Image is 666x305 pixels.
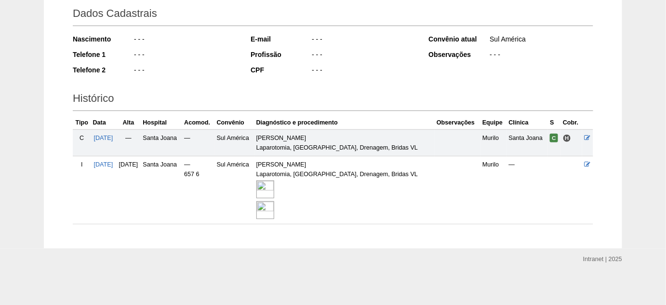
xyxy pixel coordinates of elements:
[480,156,506,224] td: Murilo
[550,134,558,142] span: Confirmada
[254,116,435,130] th: Diagnóstico e procedimento
[133,34,238,46] div: - - -
[583,254,622,264] div: Intranet | 2025
[480,116,506,130] th: Equipe
[133,65,238,77] div: - - -
[75,160,89,169] div: I
[561,116,582,130] th: Cobr.
[141,116,182,130] th: Hospital
[116,129,141,156] td: —
[311,50,415,62] div: - - -
[116,116,141,130] th: Alta
[489,34,593,46] div: Sul América
[133,50,238,62] div: - - -
[251,50,311,59] div: Profissão
[428,34,489,44] div: Convênio atual
[548,116,561,130] th: S
[94,161,113,168] a: [DATE]
[507,116,548,130] th: Clínica
[215,156,254,224] td: Sul América
[311,34,415,46] div: - - -
[251,34,311,44] div: E-mail
[91,116,116,130] th: Data
[73,65,133,75] div: Telefone 2
[507,129,548,156] td: Santa Joana
[507,156,548,224] td: —
[73,89,593,111] h2: Histórico
[75,133,89,143] div: C
[73,50,133,59] div: Telefone 1
[182,116,214,130] th: Acomod.
[563,134,571,142] span: Hospital
[428,50,489,59] div: Observações
[94,135,113,141] a: [DATE]
[73,4,593,26] h2: Dados Cadastrais
[182,156,214,224] td: — 657 6
[119,161,138,168] span: [DATE]
[254,156,435,224] td: [PERSON_NAME] Laparotomia, [GEOGRAPHIC_DATA], Drenagem, Bridas VL
[435,116,480,130] th: Observações
[73,34,133,44] div: Nascimento
[254,129,435,156] td: [PERSON_NAME] Laparotomia, [GEOGRAPHIC_DATA], Drenagem, Bridas VL
[311,65,415,77] div: - - -
[215,116,254,130] th: Convênio
[489,50,593,62] div: - - -
[215,129,254,156] td: Sul América
[73,116,91,130] th: Tipo
[141,129,182,156] td: Santa Joana
[251,65,311,75] div: CPF
[141,156,182,224] td: Santa Joana
[182,129,214,156] td: —
[480,129,506,156] td: Murilo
